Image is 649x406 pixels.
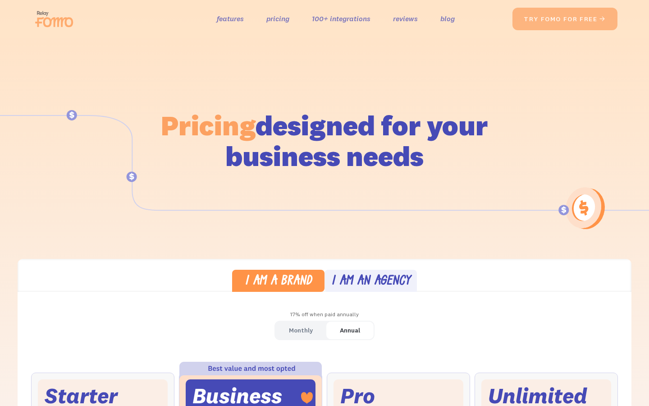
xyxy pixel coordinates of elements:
[192,386,282,406] div: Business
[440,12,455,25] a: blog
[245,275,312,288] div: I am a brand
[340,386,375,406] div: Pro
[161,108,256,143] span: Pricing
[331,275,411,288] div: I am an agency
[266,12,289,25] a: pricing
[289,324,313,337] div: Monthly
[18,308,631,321] div: 17% off when paid annually
[512,8,617,30] a: try fomo for free
[217,12,244,25] a: features
[312,12,370,25] a: 100+ integrations
[488,386,587,406] div: Unlimited
[45,386,118,406] div: Starter
[160,110,489,171] h1: designed for your business needs
[340,324,360,337] div: Annual
[393,12,418,25] a: reviews
[599,15,606,23] span: 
